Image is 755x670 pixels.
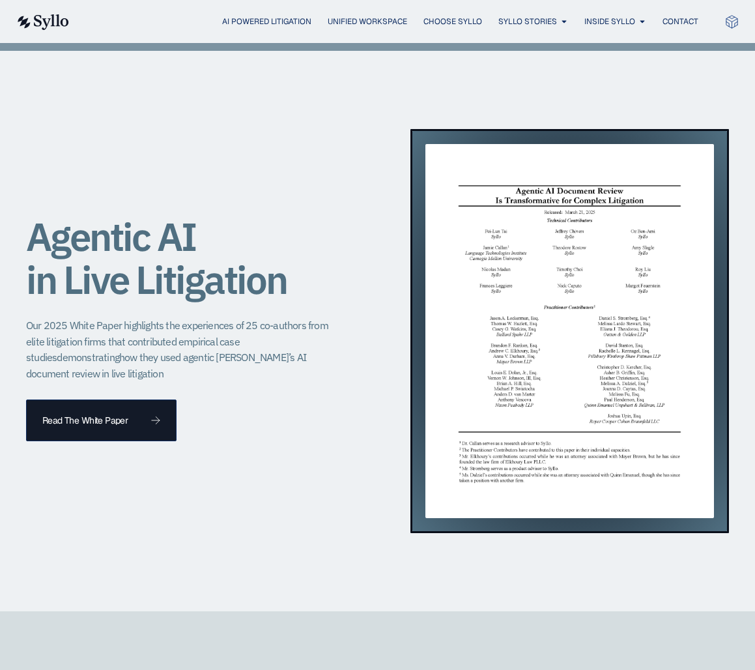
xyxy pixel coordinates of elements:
[584,16,635,27] a: Inside Syllo
[328,16,407,27] a: Unified Workspace
[95,16,698,28] div: Menu Toggle
[425,144,715,518] img: White Paper Cover
[16,14,69,30] img: syllo
[26,215,345,301] h1: Agentic AI in Live Litigation
[498,16,557,27] a: Syllo Stories
[26,351,306,380] span: how they used agentic [PERSON_NAME]’s AI document review in live litigation
[222,16,311,27] a: AI Powered Litigation
[26,400,177,441] a: Read The White Paper
[57,351,119,364] span: demonstrating
[423,16,482,27] a: Choose Syllo
[662,16,698,27] a: Contact
[26,319,328,364] span: Our 2025 White Paper highlights the experiences of 25 co-authors from elite litigation firms that...
[95,16,698,28] nav: Menu
[42,416,128,425] span: Read The White Paper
